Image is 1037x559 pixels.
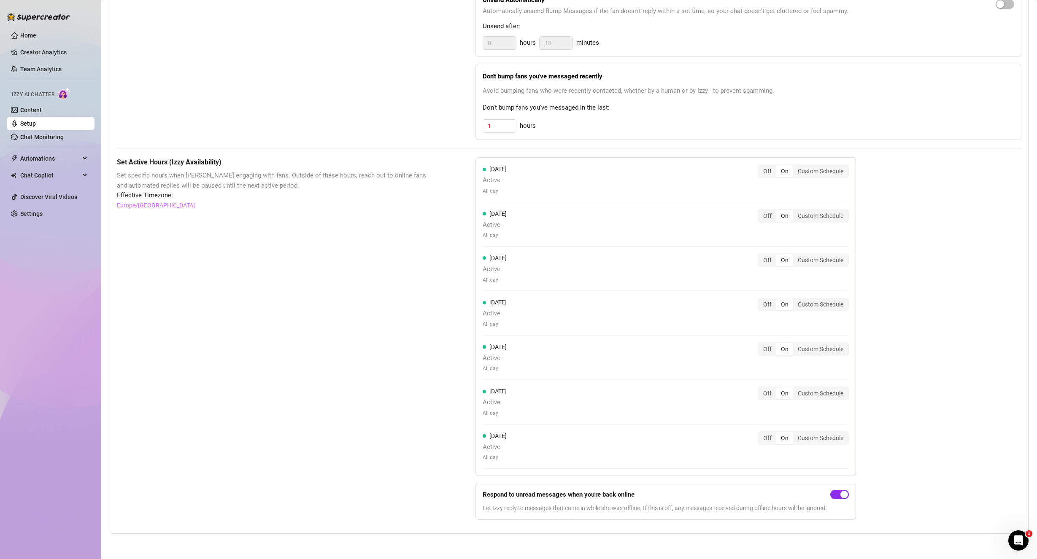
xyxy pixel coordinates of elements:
div: segmented control [758,431,849,445]
img: logo-BBDzfeDw.svg [7,13,70,21]
div: Custom Schedule [793,432,848,444]
span: All day [483,454,507,462]
span: Izzy AI Chatter [12,91,54,99]
div: Custom Schedule [793,210,848,222]
a: Home [20,32,36,39]
div: segmented control [758,298,849,311]
a: Creator Analytics [20,46,88,59]
img: AI Chatter [58,87,71,99]
span: hours [520,38,536,48]
span: Set specific hours when [PERSON_NAME] engaging with fans. Outside of these hours, reach out to on... [117,171,433,191]
span: Chat Copilot [20,169,80,182]
span: All day [483,365,507,373]
span: Automatically unsend Bump Messages if the fan doesn't reply within a set time, so your chat doesn... [483,6,848,16]
span: [DATE] [489,255,507,261]
div: On [776,210,793,222]
div: On [776,343,793,355]
div: Off [759,210,776,222]
span: Avoid bumping fans who were recently contacted, whether by a human or by Izzy - to prevent spamming. [483,86,1014,96]
a: Chat Monitoring [20,134,64,140]
div: Custom Schedule [793,387,848,399]
span: Active [483,220,507,230]
span: [DATE] [489,166,507,172]
div: Custom Schedule [793,298,848,310]
span: Active [483,442,507,452]
span: All day [483,231,507,239]
img: Chat Copilot [11,172,16,178]
span: Don't bump fans you've messaged in the last: [483,103,1014,113]
div: segmented control [758,209,849,223]
div: segmented control [758,164,849,178]
span: All day [483,320,507,328]
strong: Don't bump fans you've messaged recently [483,73,602,80]
span: [DATE] [489,344,507,350]
div: Off [759,254,776,266]
span: [DATE] [489,210,507,217]
div: Off [759,298,776,310]
span: All day [483,409,507,417]
span: Effective Timezone: [117,191,433,201]
a: Discover Viral Videos [20,193,77,200]
div: Off [759,432,776,444]
h5: Set Active Hours (Izzy Availability) [117,157,433,167]
span: minutes [576,38,599,48]
a: Team Analytics [20,66,62,73]
span: Active [483,264,507,274]
div: On [776,165,793,177]
div: On [776,254,793,266]
span: Active [483,309,507,319]
a: Setup [20,120,36,127]
span: All day [483,276,507,284]
div: On [776,298,793,310]
span: Active [483,398,507,408]
a: Europe/[GEOGRAPHIC_DATA] [117,201,195,210]
a: Content [20,107,42,113]
a: Settings [20,210,43,217]
span: [DATE] [489,388,507,395]
span: 1 [1026,530,1032,537]
span: Unsend after: [483,21,1014,32]
strong: Respond to unread messages when you're back online [483,491,635,498]
div: segmented control [758,342,849,356]
div: Off [759,387,776,399]
div: On [776,387,793,399]
div: segmented control [758,253,849,267]
div: segmented control [758,387,849,400]
span: Active [483,353,507,363]
span: thunderbolt [11,155,18,162]
span: [DATE] [489,299,507,306]
span: [DATE] [489,433,507,439]
iframe: Intercom live chat [1008,530,1029,551]
div: Custom Schedule [793,254,848,266]
span: Active [483,175,507,185]
div: On [776,432,793,444]
div: Off [759,343,776,355]
span: Automations [20,152,80,165]
div: Off [759,165,776,177]
span: All day [483,187,507,195]
span: hours [520,121,536,131]
span: Let Izzy reply to messages that came in while she was offline. If this is off, any messages recei... [483,503,827,513]
div: Custom Schedule [793,165,848,177]
div: Custom Schedule [793,343,848,355]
